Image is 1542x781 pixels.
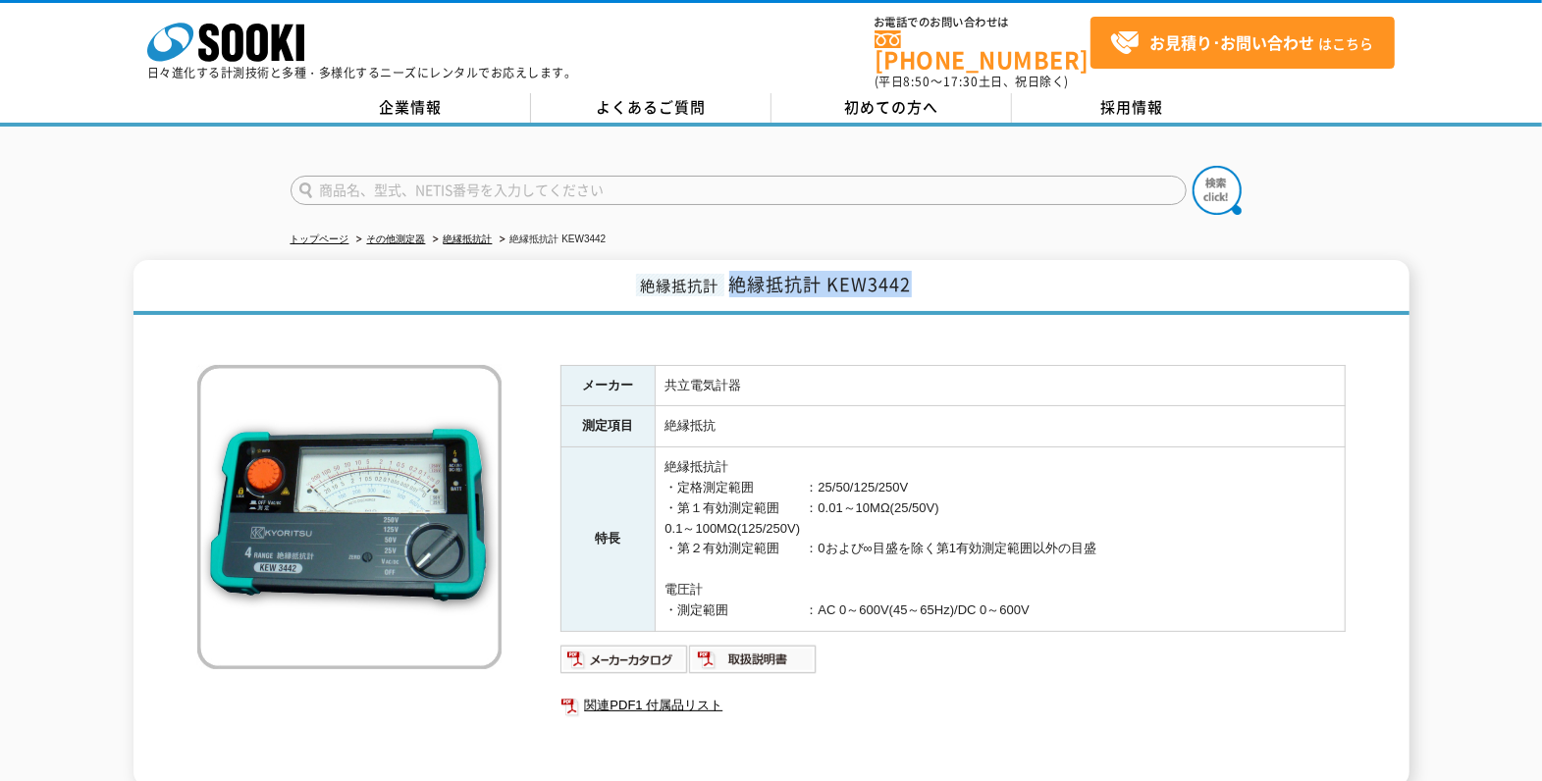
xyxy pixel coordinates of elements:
a: 絶縁抵抗計 [444,234,493,244]
span: はこちら [1110,28,1373,58]
p: 日々進化する計測技術と多種・多様化するニーズにレンタルでお応えします。 [147,67,577,78]
a: 関連PDF1 付属品リスト [560,693,1346,718]
img: btn_search.png [1193,166,1242,215]
td: 絶縁抵抗計 ・定格測定範囲 ：25/50/125/250V ・第１有効測定範囲 ：0.01～10MΩ(25/50V) 0.1～100MΩ(125/250V) ・第２有効測定範囲 ：0および∞目盛... [655,447,1345,631]
span: (平日 ～ 土日、祝日除く) [875,73,1069,90]
a: お見積り･お問い合わせはこちら [1090,17,1395,69]
img: メーカーカタログ [560,644,689,675]
strong: お見積り･お問い合わせ [1149,30,1314,54]
span: 17:30 [943,73,979,90]
a: メーカーカタログ [560,656,689,671]
a: よくあるご質問 [531,93,771,123]
a: トップページ [291,234,349,244]
td: 共立電気計器 [655,365,1345,406]
span: 初めての方へ [844,96,938,118]
a: 取扱説明書 [689,656,818,671]
span: 絶縁抵抗計 KEW3442 [729,271,912,297]
a: 初めての方へ [771,93,1012,123]
input: 商品名、型式、NETIS番号を入力してください [291,176,1187,205]
a: 企業情報 [291,93,531,123]
img: 絶縁抵抗計 KEW3442 [197,365,502,669]
a: その他測定器 [367,234,426,244]
th: メーカー [560,365,655,406]
a: [PHONE_NUMBER] [875,30,1090,71]
li: 絶縁抵抗計 KEW3442 [496,230,607,250]
td: 絶縁抵抗 [655,406,1345,447]
a: 採用情報 [1012,93,1252,123]
span: お電話でのお問い合わせは [875,17,1090,28]
span: 絶縁抵抗計 [636,274,724,296]
img: 取扱説明書 [689,644,818,675]
th: 特長 [560,447,655,631]
span: 8:50 [904,73,931,90]
th: 測定項目 [560,406,655,447]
